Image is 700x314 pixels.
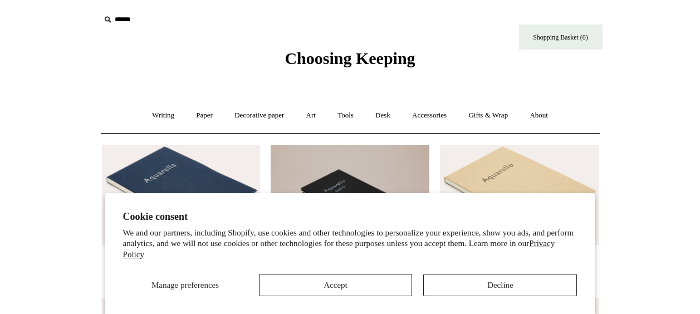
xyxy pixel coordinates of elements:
img: "Aquarello" Watercolour Pad, Creme Paper [440,145,598,245]
h2: Cookie consent [123,211,577,223]
a: Privacy Policy [123,239,555,259]
a: Paper [186,101,223,130]
a: Choosing Keeping [285,58,415,66]
span: Choosing Keeping [285,49,415,67]
a: "Aquarella" Watercolour Pad, White Paper from£20.00 [102,251,260,297]
span: Manage preferences [151,281,219,290]
div: "Aquarella" Watercolour Pad, White Paper [105,251,257,264]
a: Desk [365,101,400,130]
button: Decline [423,274,577,296]
button: Accept [259,274,413,296]
a: About [520,101,558,130]
a: Writing [142,101,184,130]
a: "Aquarello" Watercolour Pad, Creme Paper "Aquarello" Watercolour Pad, Creme Paper [440,145,598,245]
a: Accessories [402,101,457,130]
a: "Aquarella" Watercolour Pad, White Paper "Aquarella" Watercolour Pad, White Paper [102,145,260,245]
a: Gifts & Wrap [458,101,518,130]
a: "Aquarello Nero" watercolour pad, black paper "Aquarello Nero" watercolour pad, black paper [271,145,429,245]
button: Manage preferences [123,274,248,296]
a: Art [296,101,326,130]
a: Tools [327,101,364,130]
p: We and our partners, including Shopify, use cookies and other technologies to personalize your ex... [123,228,577,261]
img: "Aquarella" Watercolour Pad, White Paper [102,145,260,245]
a: Shopping Basket (0) [519,24,603,50]
a: Decorative paper [224,101,294,130]
img: "Aquarello Nero" watercolour pad, black paper [271,145,429,245]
